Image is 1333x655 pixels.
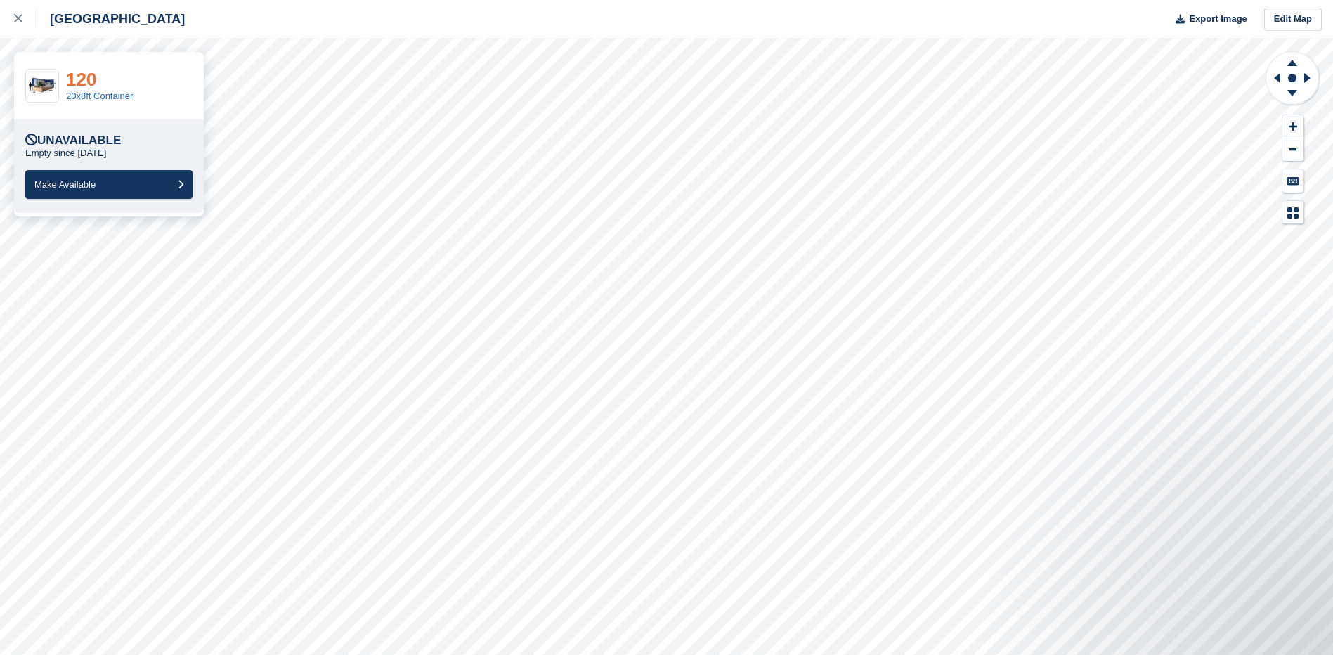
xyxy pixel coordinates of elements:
[66,91,133,101] a: 20x8ft Container
[37,11,185,27] div: [GEOGRAPHIC_DATA]
[1282,115,1303,138] button: Zoom In
[66,69,96,90] a: 120
[34,179,96,190] span: Make Available
[1282,169,1303,193] button: Keyboard Shortcuts
[25,170,193,199] button: Make Available
[25,134,121,148] div: Unavailable
[25,148,106,159] p: Empty since [DATE]
[1189,12,1247,26] span: Export Image
[26,74,58,98] img: 20-ft-container%20(8).jpg
[1282,201,1303,224] button: Map Legend
[1264,8,1322,31] a: Edit Map
[1282,138,1303,162] button: Zoom Out
[1167,8,1247,31] button: Export Image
